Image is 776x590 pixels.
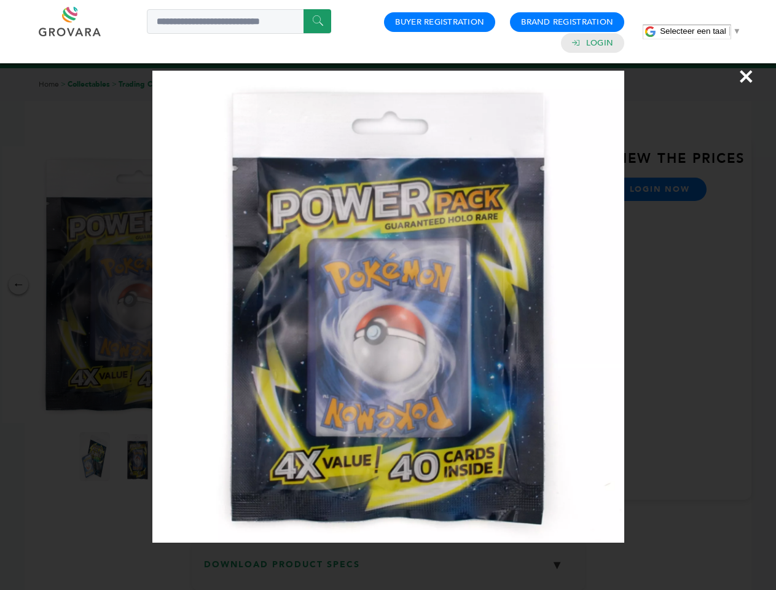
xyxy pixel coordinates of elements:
a: Brand Registration [521,17,613,28]
span: × [738,59,754,93]
a: Login [586,37,613,49]
span: ​ [729,26,730,36]
img: Image Preview [152,71,624,543]
span: Selecteer een taal [660,26,726,36]
span: ▼ [733,26,741,36]
a: Selecteer een taal​ [660,26,741,36]
input: Search a product or brand... [147,9,331,34]
a: Buyer Registration [395,17,484,28]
